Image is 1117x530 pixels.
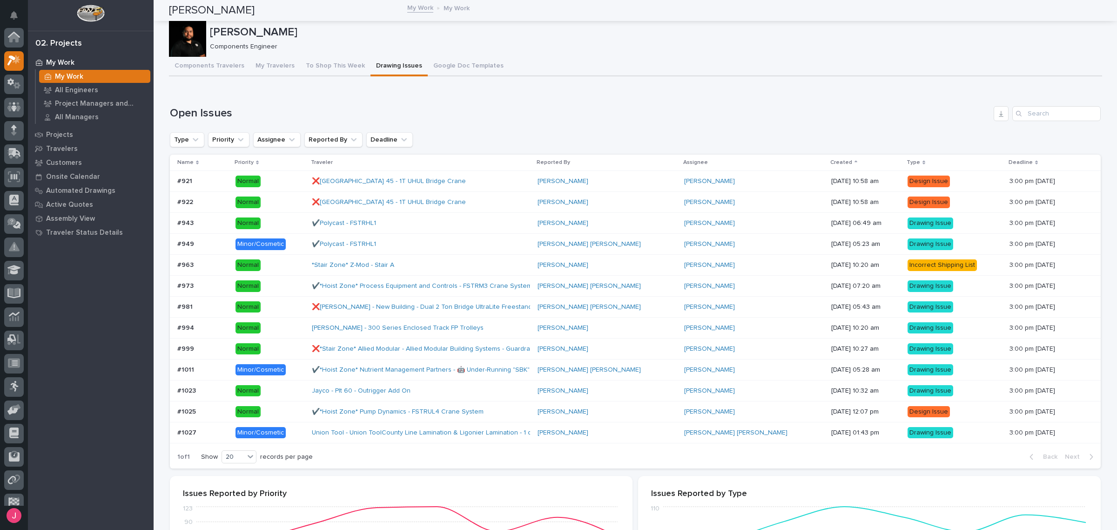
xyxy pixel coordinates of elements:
[1009,280,1057,290] p: 3:00 pm [DATE]
[831,219,900,227] p: [DATE] 06:49 am
[1009,157,1033,168] p: Deadline
[684,219,735,227] a: [PERSON_NAME]
[300,57,370,76] button: To Shop This Week
[908,217,953,229] div: Drawing Issue
[236,176,261,187] div: Normal
[177,259,195,269] p: #963
[28,225,154,239] a: Traveler Status Details
[1009,385,1057,395] p: 3:00 pm [DATE]
[1037,453,1057,461] span: Back
[46,131,73,139] p: Projects
[684,261,735,269] a: [PERSON_NAME]
[538,198,588,206] a: [PERSON_NAME]
[683,157,708,168] p: Assignee
[236,197,261,208] div: Normal
[177,238,196,248] p: #949
[170,234,1101,255] tr: #949#949 Minor/Cosmetic✔️Polycast - FSTRHL1 [PERSON_NAME] [PERSON_NAME] [PERSON_NAME] [DATE] 05:2...
[170,318,1101,339] tr: #994#994 Normal[PERSON_NAME] - 300 Series Enclosed Track FP Trolleys [PERSON_NAME] [PERSON_NAME] ...
[1009,301,1057,311] p: 3:00 pm [DATE]
[177,322,196,332] p: #994
[831,408,900,416] p: [DATE] 12:07 pm
[1009,238,1057,248] p: 3:00 pm [DATE]
[908,259,977,271] div: Incorrect Shipping List
[77,5,104,22] img: Workspace Logo
[46,145,78,153] p: Travelers
[312,408,484,416] a: ✔️*Hoist Zone* Pump Dynamics - FSTRUL4 Crane System
[183,506,193,512] tspan: 123
[312,387,410,395] a: Jayco - Plt 60 - Outrigger Add On
[366,132,413,147] button: Deadline
[312,282,532,290] a: ✔️*Hoist Zone* Process Equipment and Controls - FSTRM3 Crane System
[538,429,588,437] a: [PERSON_NAME]
[830,157,852,168] p: Created
[1009,197,1057,206] p: 3:00 pm [DATE]
[312,366,618,374] a: ✔️*Hoist Zone* Nutrient Management Partners - 🤖 Under-Running "SBK" Series Manual End Truck Set
[312,177,466,185] a: ❌[GEOGRAPHIC_DATA] 45 - 1T UHUL Bridge Crane
[46,159,82,167] p: Customers
[236,322,261,334] div: Normal
[831,324,900,332] p: [DATE] 10:20 am
[831,387,900,395] p: [DATE] 10:32 am
[684,387,735,395] a: [PERSON_NAME]
[170,339,1101,360] tr: #999#999 Normal❌*Stair Zone* Allied Modular - Allied Modular Building Systems - Guardrail 1 [PERS...
[12,11,24,26] div: Notifications
[236,238,286,250] div: Minor/Cosmetic
[538,366,641,374] a: [PERSON_NAME] [PERSON_NAME]
[55,86,98,95] p: All Engineers
[236,259,261,271] div: Normal
[684,303,735,311] a: [PERSON_NAME]
[170,360,1101,381] tr: #1011#1011 Minor/Cosmetic✔️*Hoist Zone* Nutrient Management Partners - 🤖 Under-Running "SBK" Seri...
[170,213,1101,234] tr: #943#943 Normal✔️Polycast - FSTRHL1 [PERSON_NAME] [PERSON_NAME] [DATE] 06:49 amDrawing Issue3:00 ...
[311,157,333,168] p: Traveler
[538,324,588,332] a: [PERSON_NAME]
[1009,427,1057,437] p: 3:00 pm [DATE]
[28,197,154,211] a: Active Quotes
[177,157,194,168] p: Name
[177,406,198,416] p: #1025
[170,381,1101,401] tr: #1023#1023 NormalJayco - Plt 60 - Outrigger Add On [PERSON_NAME] [PERSON_NAME] [DATE] 10:32 amDra...
[1065,453,1085,461] span: Next
[184,519,193,526] tspan: 90
[177,385,198,395] p: #1023
[651,489,1088,499] p: Issues Reported by Type
[177,364,196,374] p: #1011
[684,177,735,185] a: [PERSON_NAME]
[236,301,261,313] div: Normal
[28,156,154,170] a: Customers
[28,170,154,183] a: Onsite Calendar
[908,301,953,313] div: Drawing Issue
[1009,322,1057,332] p: 3:00 pm [DATE]
[208,132,249,147] button: Priority
[236,364,286,376] div: Minor/Cosmetic
[236,217,261,229] div: Normal
[35,39,82,49] div: 02. Projects
[28,142,154,156] a: Travelers
[1009,343,1057,353] p: 3:00 pm [DATE]
[312,429,586,437] a: Union Tool - Union ToolCounty Line Lamination & Ligonier Lamination - 1 of 3 Identical Frame
[46,187,115,195] p: Automated Drawings
[684,240,735,248] a: [PERSON_NAME]
[28,55,154,69] a: My Work
[908,322,953,334] div: Drawing Issue
[684,282,735,290] a: [PERSON_NAME]
[831,198,900,206] p: [DATE] 10:58 am
[907,157,920,168] p: Type
[538,177,588,185] a: [PERSON_NAME]
[831,282,900,290] p: [DATE] 07:20 am
[538,387,588,395] a: [PERSON_NAME]
[210,26,1098,39] p: [PERSON_NAME]
[46,229,123,237] p: Traveler Status Details
[28,128,154,142] a: Projects
[684,345,735,353] a: [PERSON_NAME]
[1009,259,1057,269] p: 3:00 pm [DATE]
[170,132,204,147] button: Type
[1012,106,1101,121] input: Search
[651,506,659,512] tspan: 110
[684,366,735,374] a: [PERSON_NAME]
[46,59,74,67] p: My Work
[4,506,24,525] button: users-avatar
[55,113,99,122] p: All Managers
[46,173,100,181] p: Onsite Calendar
[170,297,1101,318] tr: #981#981 Normal❌[PERSON_NAME] - New Building - Dual 2 Ton Bridge UltraLite Freestanding [PERSON_N...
